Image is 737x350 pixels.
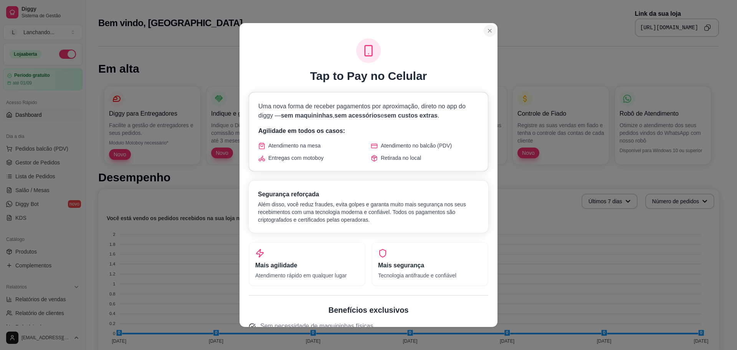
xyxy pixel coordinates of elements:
[484,25,496,37] button: Close
[258,190,479,199] h3: Segurança reforçada
[310,69,427,83] h1: Tap to Pay no Celular
[381,142,452,149] span: Atendimento no balcão (PDV)
[255,272,359,279] p: Atendimento rápido em qualquer lugar
[384,112,438,119] span: sem custos extras
[381,154,421,162] span: Retirada no local
[268,154,324,162] span: Entregas com motoboy
[334,112,380,119] span: sem acessórios
[268,142,321,149] span: Atendimento na mesa
[378,272,482,279] p: Tecnologia antifraude e confiável
[281,112,333,119] span: sem maquininhas
[258,201,479,224] p: Além disso, você reduz fraudes, evita golpes e garanta muito mais segurança nos seus recebimentos...
[258,102,479,120] p: Uma nova forma de receber pagamentos por aproximação, direto no app do diggy — , e .
[378,261,482,270] h3: Mais segurança
[249,305,488,315] h2: Benefícios exclusivos
[260,322,373,331] span: Sem necessidade de maquininhas físicas
[255,261,359,270] h3: Mais agilidade
[258,126,479,136] p: Agilidade em todos os casos:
